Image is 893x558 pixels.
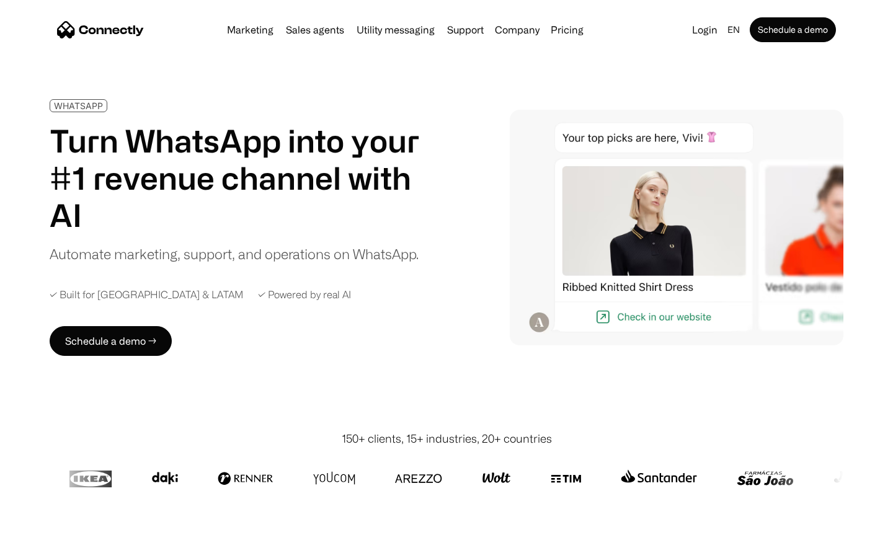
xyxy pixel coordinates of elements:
[442,25,489,35] a: Support
[50,244,419,264] div: Automate marketing, support, and operations on WhatsApp.
[54,101,103,110] div: WHATSAPP
[546,25,589,35] a: Pricing
[342,430,552,447] div: 150+ clients, 15+ industries, 20+ countries
[750,17,836,42] a: Schedule a demo
[495,21,540,38] div: Company
[50,289,243,301] div: ✓ Built for [GEOGRAPHIC_DATA] & LATAM
[727,21,740,38] div: en
[25,536,74,554] ul: Language list
[352,25,440,35] a: Utility messaging
[687,21,722,38] a: Login
[258,289,351,301] div: ✓ Powered by real AI
[281,25,349,35] a: Sales agents
[12,535,74,554] aside: Language selected: English
[222,25,278,35] a: Marketing
[50,122,434,234] h1: Turn WhatsApp into your #1 revenue channel with AI
[50,326,172,356] a: Schedule a demo →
